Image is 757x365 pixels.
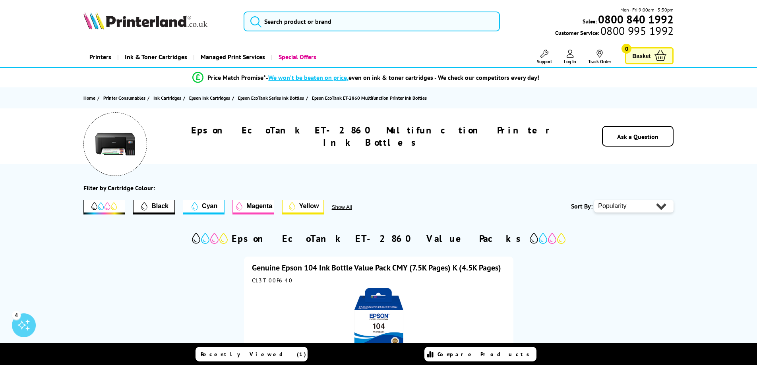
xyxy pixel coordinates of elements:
[193,47,271,67] a: Managed Print Services
[232,232,526,245] h2: Epson EcoTank ET-2860 Value Packs
[153,94,183,102] a: Ink Cartridges
[564,50,576,64] a: Log In
[153,94,181,102] span: Ink Cartridges
[597,15,674,23] a: 0800 840 1992
[189,94,232,102] a: Epson Ink Cartridges
[571,202,592,210] span: Sort By:
[268,73,348,81] span: We won’t be beaten on price,
[125,47,187,67] span: Ink & Toner Cartridges
[238,94,306,102] a: Epson EcoTank Series Ink Bottles
[103,94,145,102] span: Printer Consumables
[65,71,668,85] li: modal_Promise
[117,47,193,67] a: Ink & Toner Cartridges
[83,184,155,192] div: Filter by Cartridge Colour:
[201,351,306,358] span: Recently Viewed (1)
[83,12,234,31] a: Printerland Logo
[625,47,674,64] a: Basket 0
[95,124,135,164] img: Epson EcoTank ET-2860 Multifunction Printer Ink Bottles
[537,58,552,64] span: Support
[83,12,207,29] img: Printerland Logo
[438,351,534,358] span: Compare Products
[598,12,674,27] b: 0800 840 1992
[103,94,147,102] a: Printer Consumables
[232,200,274,214] button: Magenta
[312,95,427,101] span: Epson EcoTank ET-2860 Multifunction Printer Ink Bottles
[244,12,500,31] input: Search product or brand
[564,58,576,64] span: Log In
[424,347,536,361] a: Compare Products
[299,203,319,210] span: Yellow
[632,50,651,61] span: Basket
[271,47,322,67] a: Special Offers
[196,347,308,361] a: Recently Viewed (1)
[555,27,674,37] span: Customer Service:
[252,263,501,273] a: Genuine Epson 104 Ink Bottle Value Pack CMY (7.5K Pages) K (4.5K Pages)
[83,94,97,102] a: Home
[617,133,658,141] a: Ask a Question
[332,204,374,210] button: Show All
[282,200,324,214] button: Yellow
[621,44,631,54] span: 0
[133,200,175,214] button: Filter by Black
[537,50,552,64] a: Support
[171,124,573,149] h1: Epson EcoTank ET-2860 Multifunction Printer Ink Bottles
[583,17,597,25] span: Sales:
[12,311,21,319] div: 4
[189,94,230,102] span: Epson Ink Cartridges
[588,50,611,64] a: Track Order
[183,200,225,214] button: Cyan
[246,203,272,210] span: Magenta
[83,47,117,67] a: Printers
[207,73,266,81] span: Price Match Promise*
[266,73,539,81] div: - even on ink & toner cartridges - We check our competitors every day!
[599,27,674,35] span: 0800 995 1992
[238,94,304,102] span: Epson EcoTank Series Ink Bottles
[252,277,505,284] div: C13T00P640
[151,203,168,210] span: Black
[202,203,217,210] span: Cyan
[620,6,674,14] span: Mon - Fri 9:00am - 5:30pm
